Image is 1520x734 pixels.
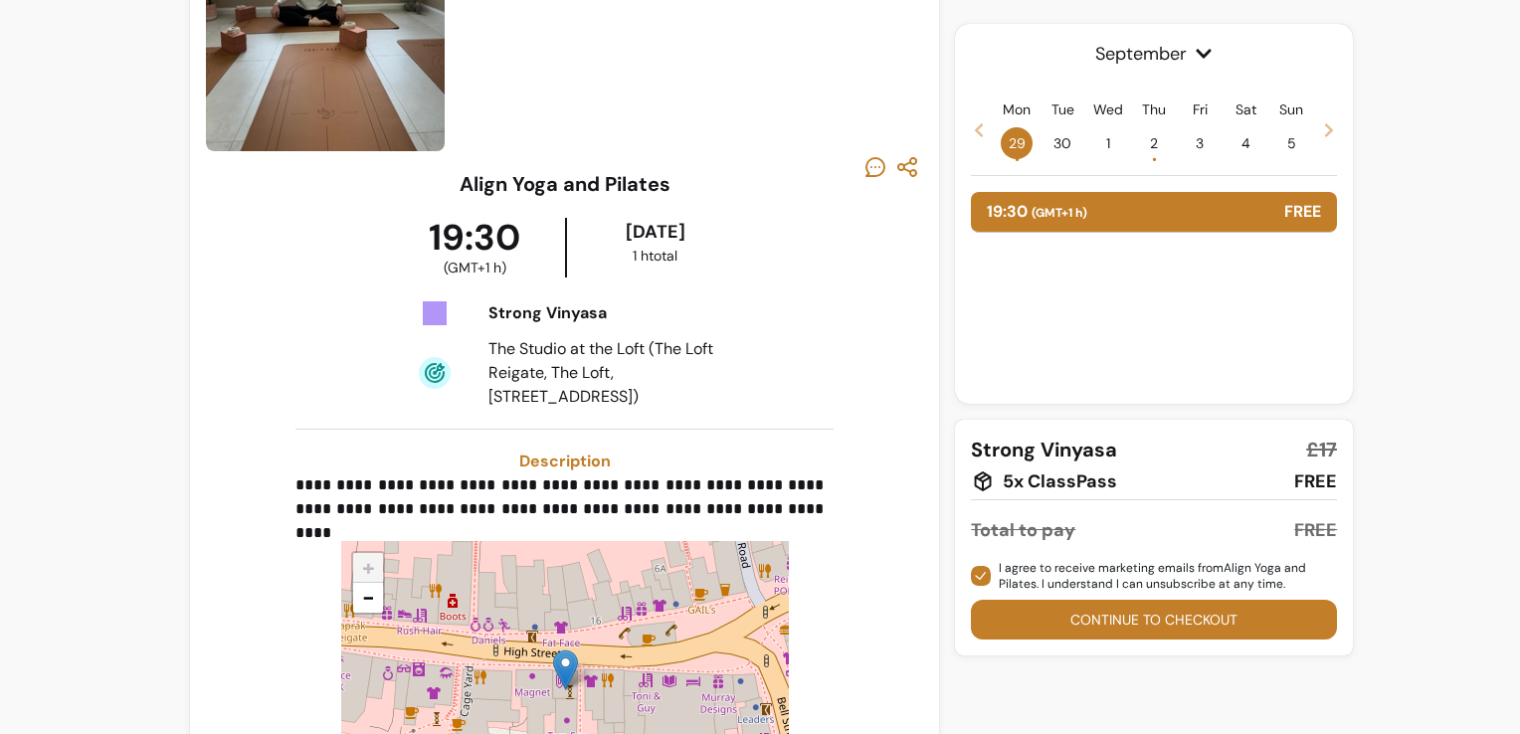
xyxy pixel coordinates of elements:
[488,337,739,409] div: The Studio at the Loft (The Loft Reigate, The Loft, [STREET_ADDRESS])
[1193,99,1208,119] p: Fri
[571,246,740,266] div: 1 h total
[1092,127,1124,159] span: 1
[488,301,739,325] div: Strong Vinyasa
[353,553,383,583] a: Zoom in
[1142,99,1166,119] p: Thu
[971,600,1337,640] button: Continue to checkout
[1001,127,1033,159] span: 29
[971,40,1337,68] span: September
[1138,127,1170,159] span: 2
[295,450,834,473] h3: Description
[1275,127,1307,159] span: 5
[460,170,670,198] h3: Align Yoga and Pilates
[571,218,740,246] div: [DATE]
[1051,99,1074,119] p: Tue
[1294,467,1337,495] div: FREE
[362,553,375,582] span: +
[1152,149,1157,169] span: •
[1230,127,1261,159] span: 4
[362,583,375,612] span: −
[987,200,1087,224] p: 19:30
[1294,516,1337,544] div: FREE
[1279,99,1303,119] p: Sun
[1093,99,1123,119] p: Wed
[1003,99,1031,119] p: Mon
[1046,127,1078,159] span: 30
[971,467,1117,495] div: 5x ClassPass
[353,583,383,613] a: Zoom out
[1284,200,1321,224] p: FREE
[971,516,1075,544] div: Total to pay
[971,436,1117,463] span: Strong Vinyasa
[419,297,451,329] img: Tickets Icon
[1032,205,1087,221] span: ( GMT+1 h )
[1306,436,1337,463] span: £17
[553,649,578,690] img: Align Yoga and Pilates
[1015,149,1020,169] span: •
[1235,99,1256,119] p: Sat
[1184,127,1216,159] span: 3
[385,218,564,277] div: 19:30
[444,258,506,277] span: ( GMT+1 h )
